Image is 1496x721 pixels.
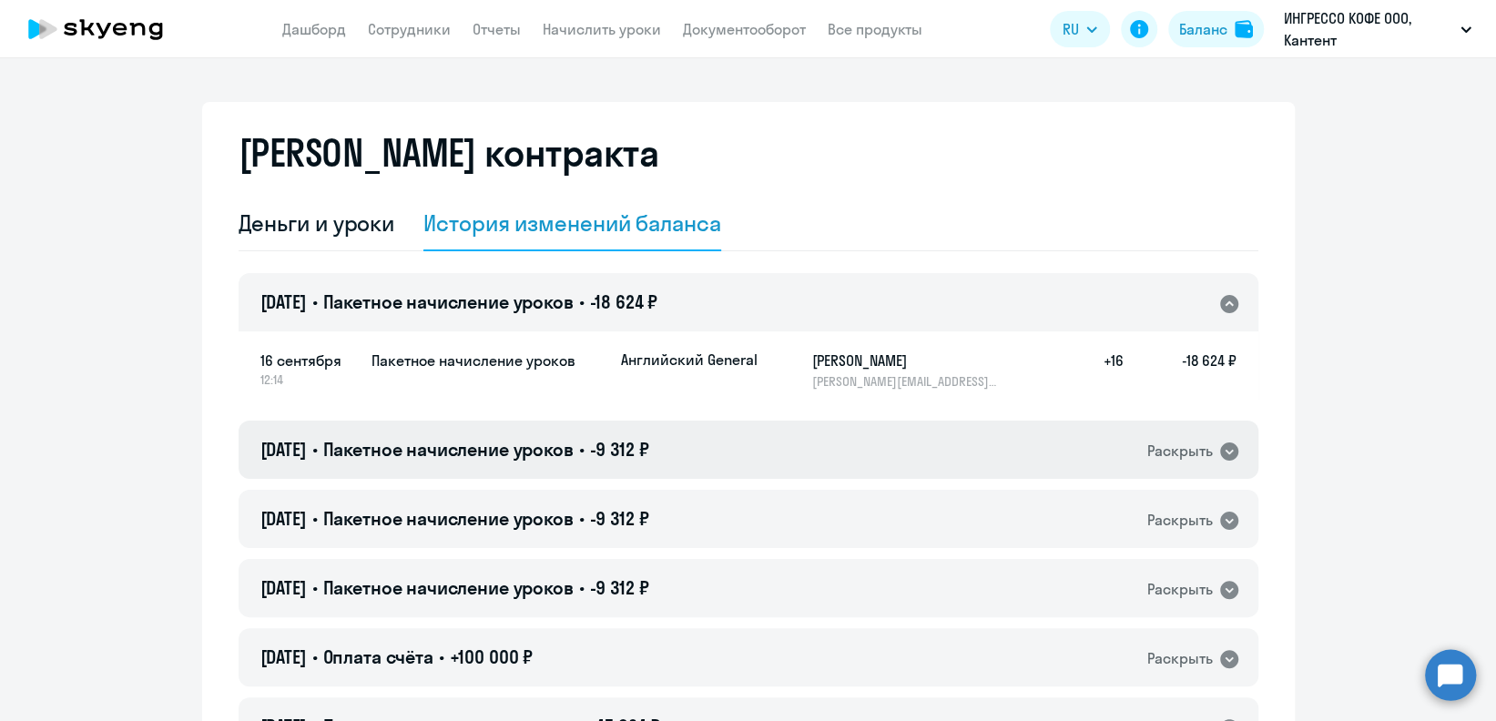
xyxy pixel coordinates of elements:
[579,507,585,530] span: •
[543,20,661,38] a: Начислить уроки
[1147,647,1213,670] div: Раскрыть
[260,371,357,388] span: 12:14
[260,350,357,371] span: 16 сентября
[239,131,659,175] h2: [PERSON_NAME] контракта
[828,20,922,38] a: Все продукты
[450,645,534,668] span: +100 000 ₽
[322,290,573,313] span: Пакетное начисление уроков
[312,507,318,530] span: •
[260,290,307,313] span: [DATE]
[579,576,585,599] span: •
[1124,350,1236,390] h5: -18 624 ₽
[1168,11,1264,47] button: Балансbalance
[589,290,657,313] span: -18 624 ₽
[1284,7,1453,51] p: ИНГРЕССО КОФЕ ООО, Кантент
[683,20,806,38] a: Документооборот
[260,576,307,599] span: [DATE]
[282,20,346,38] a: Дашборд
[589,507,648,530] span: -9 312 ₽
[579,438,585,461] span: •
[312,438,318,461] span: •
[312,645,318,668] span: •
[1050,11,1110,47] button: RU
[621,350,758,370] p: Английский General
[1147,440,1213,462] div: Раскрыть
[322,645,433,668] span: Оплата счёта
[1063,18,1079,40] span: RU
[589,576,648,599] span: -9 312 ₽
[312,290,318,313] span: •
[1065,350,1124,390] h5: +16
[439,645,444,668] span: •
[368,20,451,38] a: Сотрудники
[473,20,521,38] a: Отчеты
[322,576,573,599] span: Пакетное начисление уроков
[423,208,721,238] div: История изменений баланса
[1147,509,1213,532] div: Раскрыть
[579,290,585,313] span: •
[371,350,606,371] h5: Пакетное начисление уроков
[1275,7,1481,51] button: ИНГРЕССО КОФЕ ООО, Кантент
[1147,578,1213,601] div: Раскрыть
[260,438,307,461] span: [DATE]
[1179,18,1227,40] div: Баланс
[260,507,307,530] span: [DATE]
[812,350,1000,371] h5: [PERSON_NAME]
[589,438,648,461] span: -9 312 ₽
[322,438,573,461] span: Пакетное начисление уроков
[312,576,318,599] span: •
[260,645,307,668] span: [DATE]
[322,507,573,530] span: Пакетное начисление уроков
[239,208,395,238] div: Деньги и уроки
[812,373,1000,390] p: [PERSON_NAME][EMAIL_ADDRESS][DOMAIN_NAME]
[1235,20,1253,38] img: balance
